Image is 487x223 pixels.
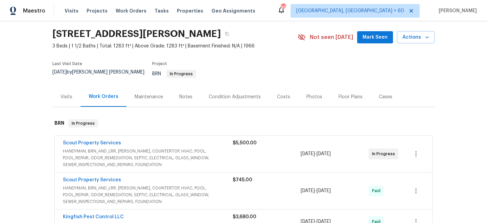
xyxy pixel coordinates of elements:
[397,31,435,44] button: Actions
[233,215,256,219] span: $3,680.00
[357,31,393,44] button: Mark Seen
[52,113,435,134] div: BRN In Progress
[177,7,203,14] span: Properties
[306,94,322,100] div: Photos
[89,93,118,100] div: Work Orders
[116,7,146,14] span: Work Orders
[317,188,331,193] span: [DATE]
[281,4,285,11] div: 864
[152,62,167,66] span: Project
[209,94,261,100] div: Condition Adjustments
[135,94,163,100] div: Maintenance
[317,151,331,156] span: [DATE]
[301,187,331,194] span: -
[54,119,64,127] h6: BRN
[296,7,404,14] span: [GEOGRAPHIC_DATA], [GEOGRAPHIC_DATA] + 60
[310,34,353,41] span: Not seen [DATE]
[233,141,257,145] span: $5,500.00
[436,7,477,14] span: [PERSON_NAME]
[63,215,124,219] a: Kingfish Pest Control LLC
[52,70,67,75] span: [DATE]
[63,178,121,182] a: Scout Property Services
[372,187,383,194] span: Paid
[363,33,388,42] span: Mark Seen
[221,28,233,40] button: Copy Address
[211,7,255,14] span: Geo Assignments
[233,178,252,182] span: $745.00
[301,188,315,193] span: [DATE]
[23,7,45,14] span: Maestro
[61,94,72,100] div: Visits
[277,94,290,100] div: Costs
[379,94,392,100] div: Cases
[372,150,398,157] span: In Progress
[339,94,363,100] div: Floor Plans
[152,72,196,76] span: BRN
[63,185,233,205] span: HANDYMAN, BRN_AND_LRR, [PERSON_NAME], COUNTERTOP, HVAC, POOL, POOL_REPAIR, ODOR_REMEDIATION, SEPT...
[63,148,233,168] span: HANDYMAN, BRN_AND_LRR, [PERSON_NAME], COUNTERTOP, HVAC, POOL, POOL_REPAIR, ODOR_REMEDIATION, SEPT...
[301,150,331,157] span: -
[155,8,169,13] span: Tasks
[52,62,82,66] span: Last Visit Date
[87,7,108,14] span: Projects
[52,70,152,83] div: by [PERSON_NAME] [PERSON_NAME]
[69,120,97,127] span: In Progress
[52,43,298,49] span: 3 Beds | 1 1/2 Baths | Total: 1283 ft² | Above Grade: 1283 ft² | Basement Finished: N/A | 1966
[301,151,315,156] span: [DATE]
[52,31,221,37] h2: [STREET_ADDRESS][PERSON_NAME]
[179,94,192,100] div: Notes
[167,72,195,76] span: In Progress
[63,141,121,145] a: Scout Property Services
[65,7,78,14] span: Visits
[402,33,429,42] span: Actions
